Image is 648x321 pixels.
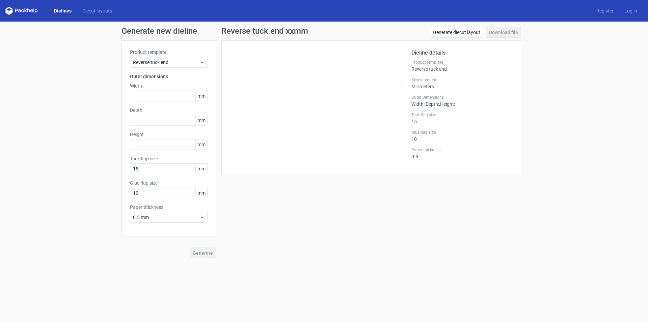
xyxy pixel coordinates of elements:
[411,77,513,83] label: Measurements
[195,115,207,125] span: mm
[221,27,308,35] h1: Reverse tuck end xxmm
[411,112,513,118] label: Tuck flap size
[425,101,439,107] span: , Depth :
[77,7,117,14] a: Diecut layouts
[195,139,207,150] span: mm
[591,7,619,14] a: Register
[411,60,513,72] div: Reverse tuck end
[439,101,455,107] span: , Height :
[195,188,207,198] span: mm
[130,155,208,162] label: Tuck flap size
[195,164,207,174] span: mm
[195,91,207,101] span: mm
[130,204,208,211] label: Paper thickness
[411,147,513,153] label: Paper thickness
[619,7,643,14] a: Log in
[130,180,208,186] label: Glue flap size
[130,107,208,114] label: Depth
[130,131,208,138] label: Height
[130,83,208,89] label: Width
[133,214,199,221] span: 0.5 mm
[411,130,513,142] div: 10
[130,49,208,56] label: Product template
[411,147,513,159] div: 0.5
[411,49,513,57] h2: Dieline details
[133,59,199,66] span: Reverse tuck end
[411,112,513,124] div: 15
[130,73,208,80] h3: Outer dimensions
[411,95,513,100] label: Outer Dimensions
[411,101,425,107] span: Width :
[122,27,526,35] h1: Generate new dieline
[411,77,513,89] div: Millimeters
[411,60,513,65] label: Product template
[411,130,513,135] label: Glue flap size
[430,27,483,38] a: Generate diecut layout
[49,7,77,14] a: Dielines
